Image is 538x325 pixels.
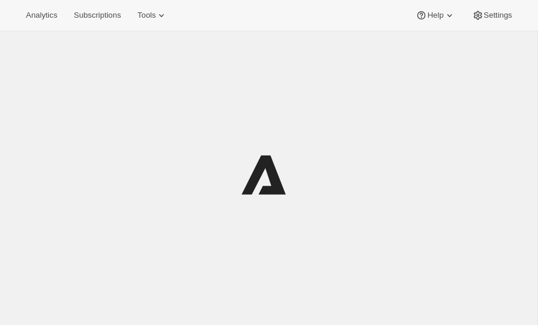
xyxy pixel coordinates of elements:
span: Settings [484,11,512,20]
span: Help [427,11,443,20]
button: Analytics [19,7,64,24]
span: Tools [137,11,156,20]
button: Subscriptions [67,7,128,24]
button: Tools [130,7,174,24]
span: Analytics [26,11,57,20]
button: Help [408,7,462,24]
button: Settings [465,7,519,24]
span: Subscriptions [74,11,121,20]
